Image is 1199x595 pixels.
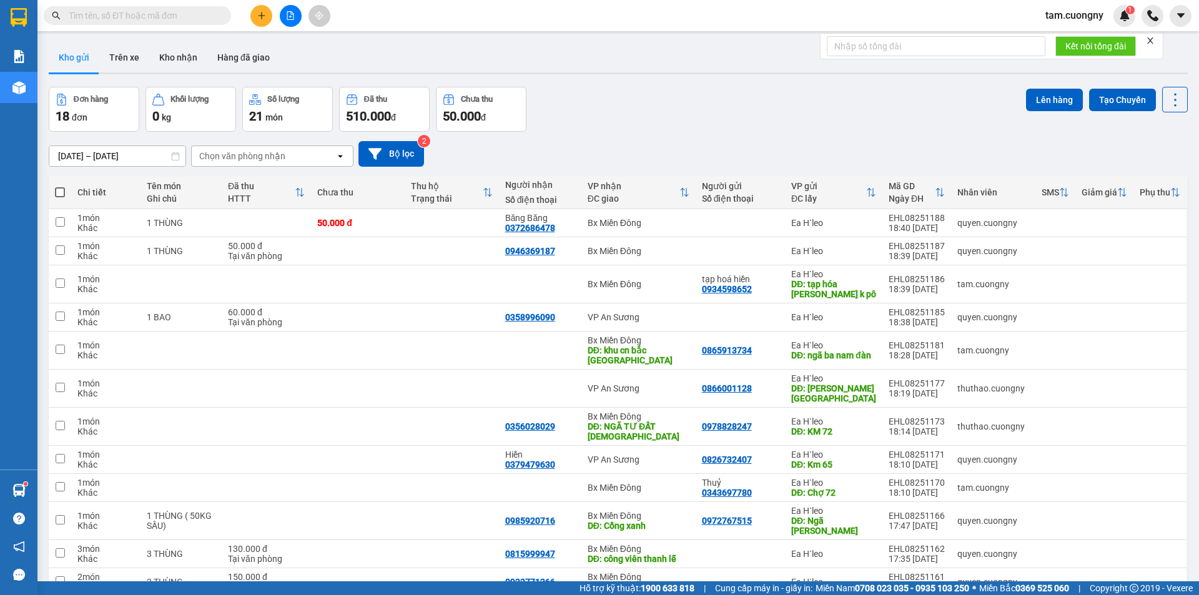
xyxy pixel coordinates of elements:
[1035,7,1113,23] span: tam.cuongny
[77,426,134,436] div: Khác
[889,307,945,317] div: EHL08251185
[791,269,876,279] div: Ea H`leo
[228,554,305,564] div: Tại văn phòng
[702,455,752,465] div: 0826732407
[199,150,285,162] div: Chọn văn phòng nhận
[162,112,171,122] span: kg
[1035,176,1075,209] th: Toggle SortBy
[250,5,272,27] button: plus
[418,135,430,147] sup: 2
[228,307,305,317] div: 60.000 đ
[957,421,1029,431] div: thuthao.cuongny
[957,246,1029,256] div: quyen.cuongny
[505,246,555,256] div: 0946369187
[1170,5,1192,27] button: caret-down
[505,223,555,233] div: 0372686478
[889,350,945,360] div: 18:28 [DATE]
[1130,584,1138,593] span: copyright
[411,194,482,204] div: Trạng thái
[588,194,679,204] div: ĐC giao
[358,141,424,167] button: Bộ lọc
[146,87,236,132] button: Khối lượng0kg
[1140,187,1170,197] div: Phụ thu
[77,521,134,531] div: Khác
[791,218,876,228] div: Ea H`leo
[280,5,302,27] button: file-add
[24,482,27,486] sup: 1
[77,340,134,350] div: 1 món
[588,521,689,531] div: DĐ: Cổng xanh
[77,450,134,460] div: 1 món
[1147,10,1158,21] img: phone-icon
[1146,36,1155,45] span: close
[791,181,866,191] div: VP gửi
[1026,89,1083,111] button: Lên hàng
[972,586,976,591] span: ⚪️
[580,581,694,595] span: Hỗ trợ kỹ thuật:
[588,421,689,441] div: DĐ: NGÃ TƯ ĐẤT THÁNH
[791,312,876,322] div: Ea H`leo
[702,345,752,355] div: 0865913734
[588,483,689,493] div: Bx Miền Đông
[505,213,575,223] div: Băng Băng
[588,181,679,191] div: VP nhận
[147,312,215,322] div: 1 BAO
[77,350,134,360] div: Khác
[147,218,215,228] div: 1 THÙNG
[257,11,266,20] span: plus
[77,284,134,294] div: Khác
[77,307,134,317] div: 1 món
[335,151,345,161] svg: open
[889,241,945,251] div: EHL08251187
[77,416,134,426] div: 1 món
[77,544,134,554] div: 3 món
[702,421,752,431] div: 0978828247
[791,450,876,460] div: Ea H`leo
[12,50,26,63] img: solution-icon
[152,109,159,124] span: 0
[588,345,689,365] div: DĐ: khu cn bắc đồng phú
[13,541,25,553] span: notification
[77,187,134,197] div: Chi tiết
[889,194,935,204] div: Ngày ĐH
[505,516,555,526] div: 0985920716
[77,478,134,488] div: 1 món
[791,426,876,436] div: DĐ: KM 72
[249,109,263,124] span: 21
[588,554,689,564] div: DĐ: công viên thanh lễ
[317,218,398,228] div: 50.000 đ
[228,251,305,261] div: Tại văn phòng
[855,583,969,593] strong: 0708 023 035 - 0935 103 250
[889,521,945,531] div: 17:47 [DATE]
[77,378,134,388] div: 1 món
[957,218,1029,228] div: quyen.cuongny
[957,455,1029,465] div: quyen.cuongny
[52,11,61,20] span: search
[889,460,945,470] div: 18:10 [DATE]
[443,109,481,124] span: 50.000
[1078,581,1080,595] span: |
[889,181,935,191] div: Mã GD
[588,455,689,465] div: VP An Sương
[702,181,779,191] div: Người gửi
[13,569,25,581] span: message
[882,176,951,209] th: Toggle SortBy
[889,572,945,582] div: EHL08251161
[1133,176,1187,209] th: Toggle SortBy
[889,488,945,498] div: 18:10 [DATE]
[1089,89,1156,111] button: Tạo Chuyến
[785,176,882,209] th: Toggle SortBy
[827,36,1045,56] input: Nhập số tổng đài
[315,11,323,20] span: aim
[957,483,1029,493] div: tam.cuongny
[505,421,555,431] div: 0356028029
[588,572,689,582] div: Bx Miền Đông
[791,516,876,536] div: DĐ: Ngã ba chu đăng
[791,506,876,516] div: Ea H`leo
[588,279,689,289] div: Bx Miền Đông
[147,549,215,559] div: 3 THÙNG
[346,109,391,124] span: 510.000
[77,460,134,470] div: Khác
[286,11,295,20] span: file-add
[12,484,26,497] img: warehouse-icon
